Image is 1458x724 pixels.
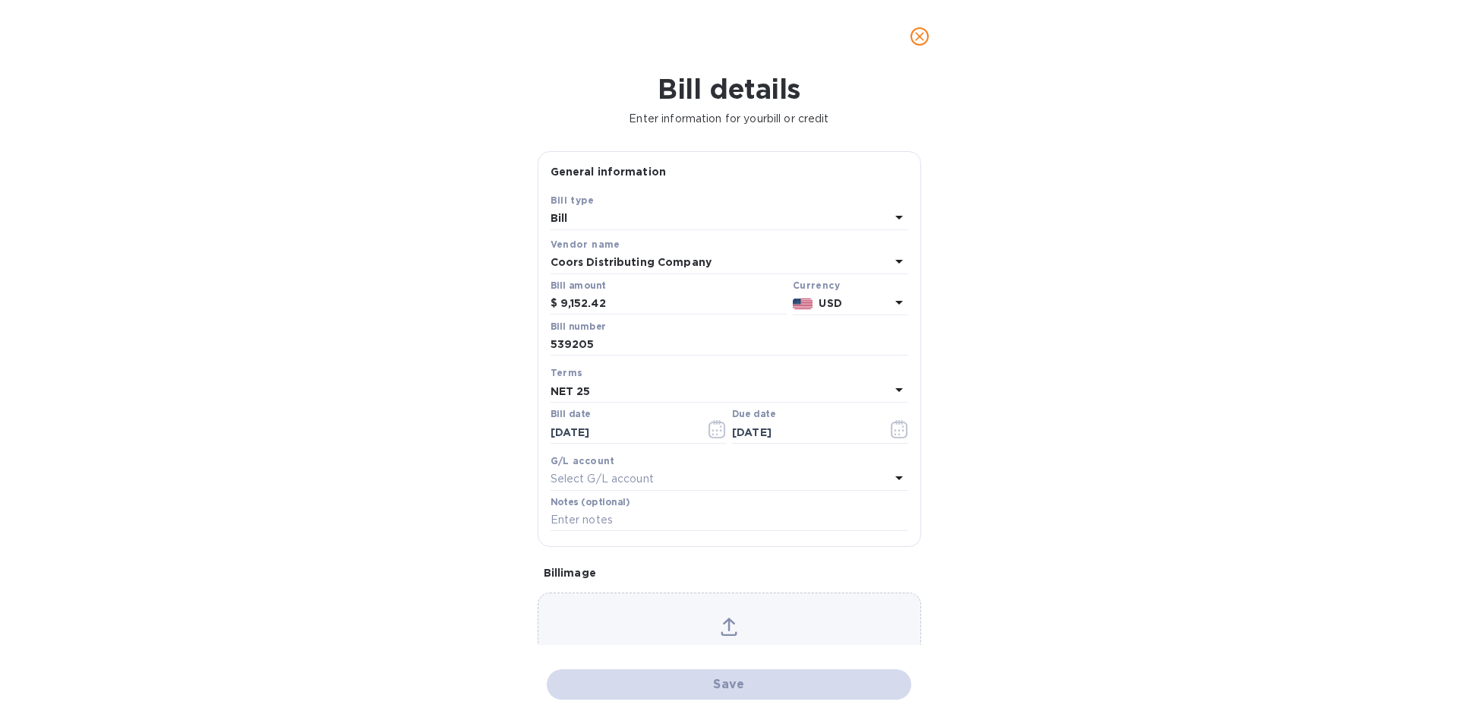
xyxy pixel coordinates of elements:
[560,292,787,315] input: $ Enter bill amount
[551,455,615,466] b: G/L account
[551,410,591,419] label: Bill date
[12,111,1446,127] p: Enter information for your bill or credit
[551,281,605,290] label: Bill amount
[551,212,568,224] b: Bill
[551,239,620,250] b: Vendor name
[551,509,908,532] input: Enter notes
[551,385,591,397] b: NET 25
[551,367,583,378] b: Terms
[551,194,595,206] b: Bill type
[732,410,775,419] label: Due date
[551,498,630,507] label: Notes (optional)
[819,297,841,309] b: USD
[551,471,654,487] p: Select G/L account
[544,565,915,580] p: Bill image
[551,421,694,444] input: Select date
[12,73,1446,105] h1: Bill details
[551,166,667,178] b: General information
[551,292,560,315] div: $
[551,334,908,356] input: Enter bill number
[793,280,840,291] b: Currency
[732,421,876,444] input: Due date
[551,256,712,268] b: Coors Distributing Company
[793,299,813,309] img: USD
[901,18,938,55] button: close
[551,322,605,331] label: Bill number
